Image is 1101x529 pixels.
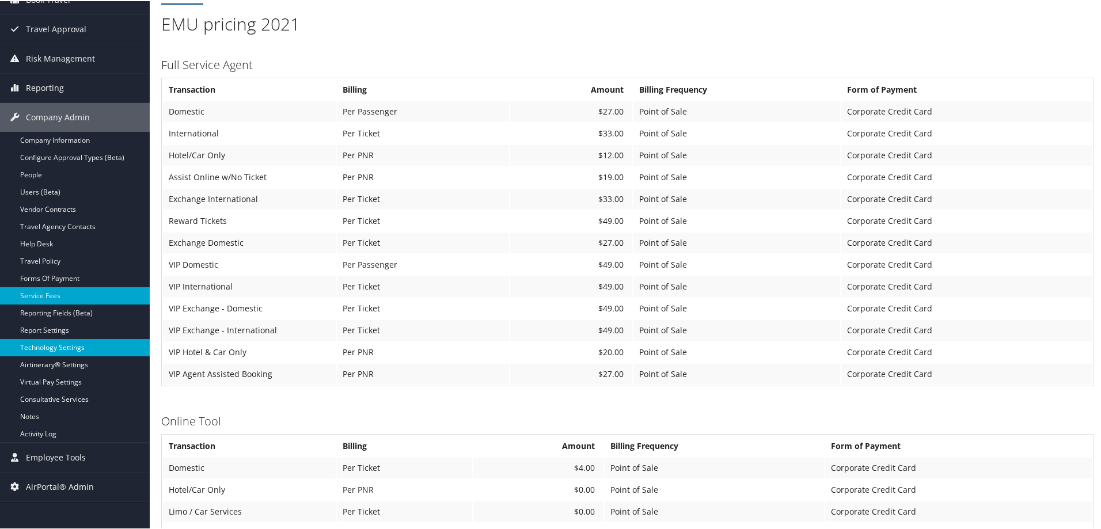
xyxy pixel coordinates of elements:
span: Company Admin [26,102,90,131]
td: Point of Sale [633,144,840,165]
td: Corporate Credit Card [825,456,1092,477]
td: Per PNR [337,166,509,187]
td: Per PNR [337,478,472,499]
td: VIP Domestic [163,253,336,274]
td: Point of Sale [633,100,840,121]
td: $19.00 [510,166,633,187]
td: Per Ticket [337,319,509,340]
td: Point of Sale [633,341,840,361]
th: Form of Payment [825,435,1092,455]
td: Corporate Credit Card [825,478,1092,499]
h1: EMU pricing 2021 [161,11,1094,35]
th: Billing [337,435,472,455]
td: VIP Hotel & Car Only [163,341,336,361]
td: Point of Sale [605,478,824,499]
td: Corporate Credit Card [841,253,1092,274]
td: Point of Sale [605,500,824,521]
span: Travel Approval [26,14,86,43]
td: VIP Agent Assisted Booking [163,363,336,383]
td: $12.00 [510,144,633,165]
td: Limo / Car Services [163,500,336,521]
td: $4.00 [473,456,603,477]
td: Corporate Credit Card [841,100,1092,121]
td: Per Ticket [337,122,509,143]
th: Transaction [163,78,336,99]
td: Per Ticket [337,188,509,208]
td: Per Ticket [337,231,509,252]
h3: Full Service Agent [161,56,1094,72]
td: Point of Sale [605,456,824,477]
td: International [163,122,336,143]
td: Corporate Credit Card [841,297,1092,318]
td: Corporate Credit Card [841,188,1092,208]
td: $0.00 [473,478,603,499]
span: Reporting [26,73,64,101]
td: Domestic [163,456,336,477]
td: Per Ticket [337,297,509,318]
td: Corporate Credit Card [841,166,1092,187]
td: VIP International [163,275,336,296]
th: Form of Payment [841,78,1092,99]
td: Per PNR [337,363,509,383]
th: Amount [473,435,603,455]
td: Point of Sale [633,363,840,383]
th: Transaction [163,435,336,455]
td: Point of Sale [633,210,840,230]
td: Per PNR [337,144,509,165]
td: Per Ticket [337,275,509,296]
td: $27.00 [510,363,633,383]
td: Per Ticket [337,500,472,521]
td: Per PNR [337,341,509,361]
td: $27.00 [510,100,633,121]
th: Billing [337,78,509,99]
td: Domestic [163,100,336,121]
td: Per Ticket [337,210,509,230]
td: Hotel/Car Only [163,144,336,165]
th: Billing Frequency [633,78,840,99]
td: Corporate Credit Card [841,210,1092,230]
td: Reward Tickets [163,210,336,230]
td: Corporate Credit Card [841,231,1092,252]
td: Point of Sale [633,319,840,340]
td: VIP Exchange - International [163,319,336,340]
td: Point of Sale [633,297,840,318]
td: Corporate Credit Card [841,341,1092,361]
td: $0.00 [473,500,603,521]
span: AirPortal® Admin [26,471,94,500]
span: Risk Management [26,43,95,72]
span: Employee Tools [26,442,86,471]
td: Corporate Credit Card [825,500,1092,521]
td: Exchange International [163,188,336,208]
td: $49.00 [510,319,633,340]
td: Point of Sale [633,166,840,187]
td: $49.00 [510,275,633,296]
h3: Online Tool [161,412,1094,428]
td: Per Passenger [337,253,509,274]
td: Corporate Credit Card [841,275,1092,296]
td: VIP Exchange - Domestic [163,297,336,318]
td: $33.00 [510,122,633,143]
th: Amount [510,78,633,99]
th: Billing Frequency [605,435,824,455]
td: Exchange Domestic [163,231,336,252]
td: Corporate Credit Card [841,144,1092,165]
td: Point of Sale [633,188,840,208]
td: Hotel/Car Only [163,478,336,499]
td: $49.00 [510,210,633,230]
td: $20.00 [510,341,633,361]
td: Point of Sale [633,231,840,252]
td: $33.00 [510,188,633,208]
td: $49.00 [510,253,633,274]
td: $27.00 [510,231,633,252]
td: Assist Online w/No Ticket [163,166,336,187]
td: Corporate Credit Card [841,122,1092,143]
td: Point of Sale [633,253,840,274]
td: $49.00 [510,297,633,318]
td: Per Ticket [337,456,472,477]
td: Corporate Credit Card [841,319,1092,340]
td: Point of Sale [633,122,840,143]
td: Per Passenger [337,100,509,121]
td: Corporate Credit Card [841,363,1092,383]
td: Point of Sale [633,275,840,296]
